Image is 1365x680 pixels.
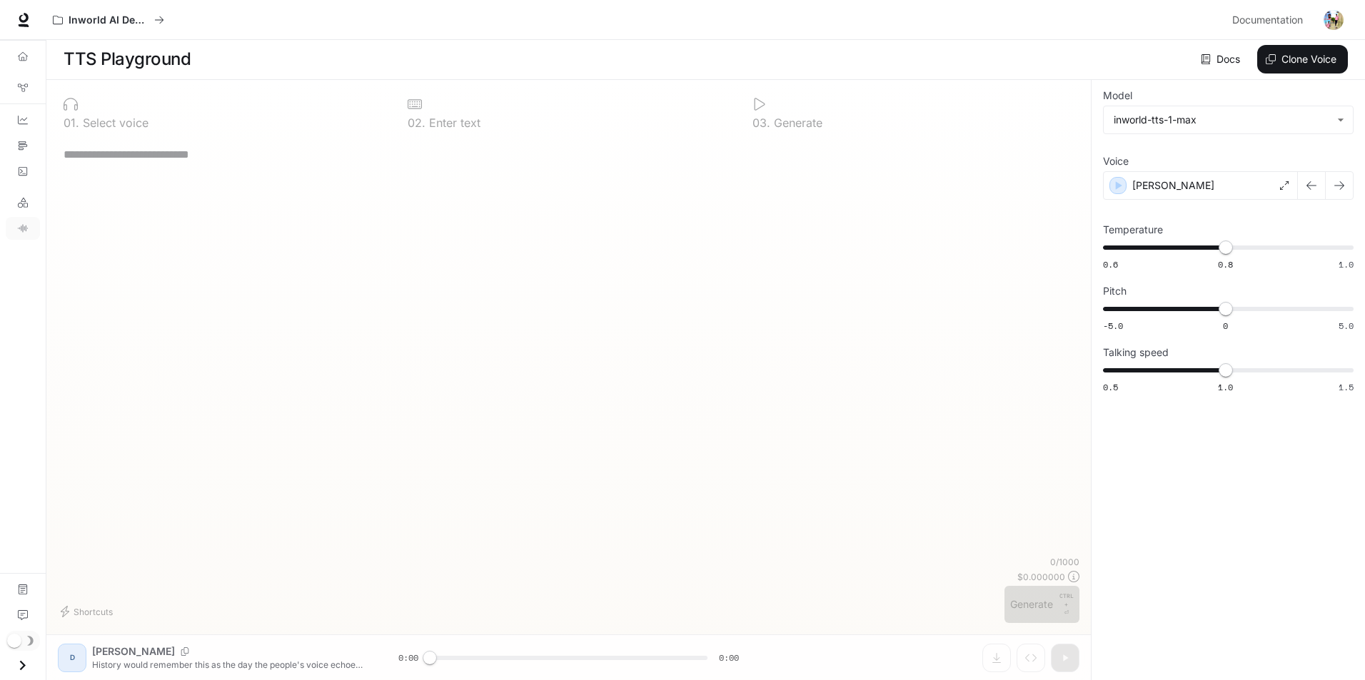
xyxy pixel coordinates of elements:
[1324,10,1344,30] img: User avatar
[1339,258,1354,270] span: 1.0
[1103,320,1123,332] span: -5.0
[1103,91,1132,101] p: Model
[158,84,241,93] div: Keywords by Traffic
[1103,225,1163,235] p: Temperature
[23,23,34,34] img: logo_orange.svg
[770,117,822,128] p: Generate
[46,6,171,34] button: All workspaces
[1227,6,1314,34] a: Documentation
[79,117,148,128] p: Select voice
[408,117,425,128] p: 0 2 .
[6,217,40,240] a: TTS Playground
[6,604,40,626] a: Feedback
[1103,286,1127,296] p: Pitch
[7,632,21,648] span: Dark mode toggle
[6,108,40,131] a: Dashboards
[6,160,40,183] a: Logs
[1114,113,1330,127] div: inworld-tts-1-max
[1218,258,1233,270] span: 0.8
[1218,381,1233,393] span: 1.0
[1103,347,1169,357] p: Talking speed
[1223,320,1228,332] span: 0
[6,45,40,68] a: Overview
[425,117,480,128] p: Enter text
[39,83,50,94] img: tab_domain_overview_orange.svg
[1339,381,1354,393] span: 1.5
[1103,156,1129,166] p: Voice
[6,191,40,214] a: LLM Playground
[69,14,148,26] p: Inworld AI Demos
[1198,45,1246,73] a: Docs
[1050,556,1079,568] p: 0 / 1000
[1017,571,1065,583] p: $ 0.000000
[6,651,39,680] button: Open drawer
[6,76,40,99] a: Graph Registry
[1104,106,1353,133] div: inworld-tts-1-max
[1103,381,1118,393] span: 0.5
[58,600,119,623] button: Shortcuts
[1257,45,1348,73] button: Clone Voice
[64,45,191,73] h1: TTS Playground
[1339,320,1354,332] span: 5.0
[64,117,79,128] p: 0 1 .
[1232,11,1303,29] span: Documentation
[6,578,40,601] a: Documentation
[1132,178,1214,193] p: [PERSON_NAME]
[1103,258,1118,270] span: 0.6
[6,134,40,157] a: Traces
[40,23,70,34] div: v 4.0.25
[23,37,34,49] img: website_grey.svg
[37,37,101,49] div: Domain: [URL]
[54,84,128,93] div: Domain Overview
[1319,6,1348,34] button: User avatar
[752,117,770,128] p: 0 3 .
[142,83,153,94] img: tab_keywords_by_traffic_grey.svg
